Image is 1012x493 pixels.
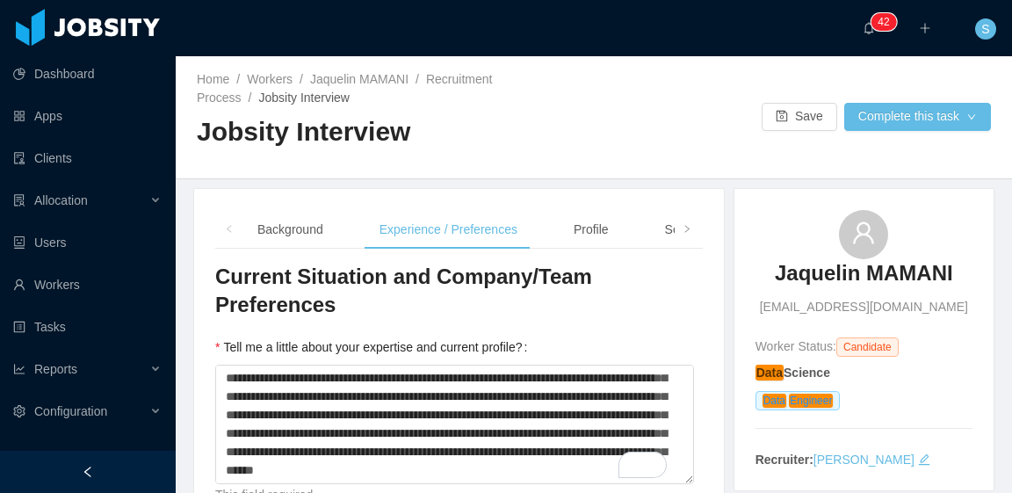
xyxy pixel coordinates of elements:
button: Complete this taskicon: down [844,103,991,131]
p: 4 [878,13,884,31]
span: / [416,72,419,86]
i: icon: bell [863,22,875,34]
em: Data [763,394,786,408]
i: icon: line-chart [13,363,25,375]
span: S [981,18,989,40]
div: Background [243,210,337,250]
span: Candidate [836,337,899,357]
span: Jobsity Interview [258,91,349,105]
em: Engineer [789,394,833,408]
h3: Current Situation and Company/Team Preferences [215,263,703,320]
p: 2 [884,13,890,31]
a: icon: auditClients [13,141,162,176]
i: icon: user [851,221,876,245]
span: Allocation [34,193,88,207]
a: Workers [247,72,293,86]
label: Tell me a little about your expertise and current profile? [215,340,534,354]
sup: 42 [871,13,896,31]
a: [PERSON_NAME] [813,453,914,467]
a: icon: userWorkers [13,267,162,302]
i: icon: right [683,225,691,234]
span: Reports [34,362,77,376]
span: / [300,72,303,86]
i: icon: left [225,225,234,234]
a: icon: profileTasks [13,309,162,344]
a: icon: pie-chartDashboard [13,56,162,91]
i: icon: setting [13,405,25,417]
span: / [249,91,252,105]
div: Soft Skills [651,210,733,250]
div: Profile [560,210,623,250]
a: icon: robotUsers [13,225,162,260]
a: Jaquelin MAMANI [310,72,408,86]
a: Home [197,72,229,86]
textarea: To enrich screen reader interactions, please activate Accessibility in Grammarly extension settings [215,365,694,484]
a: icon: appstoreApps [13,98,162,134]
span: / [236,72,240,86]
i: icon: plus [919,22,931,34]
em: Data [755,365,784,381]
strong: Science [755,365,830,381]
span: [EMAIL_ADDRESS][DOMAIN_NAME] [760,298,968,316]
button: icon: saveSave [762,103,837,131]
div: Experience / Preferences [365,210,531,250]
h2: Jobsity Interview [197,114,594,150]
i: icon: edit [918,453,930,466]
span: Configuration [34,404,107,418]
a: Jaquelin MAMANI [775,259,953,298]
span: Worker Status: [755,339,836,353]
i: icon: solution [13,194,25,207]
strong: Recruiter: [755,453,813,467]
h3: Jaquelin MAMANI [775,259,953,287]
